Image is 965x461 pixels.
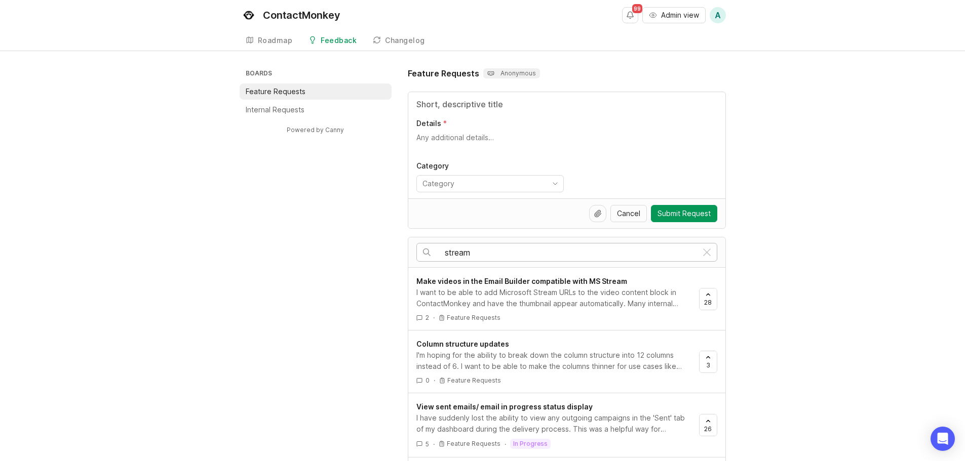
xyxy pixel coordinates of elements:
p: Details [416,118,441,129]
p: Internal Requests [246,105,304,115]
span: Submit Request [658,208,711,219]
p: Feature Requests [447,314,500,322]
h1: Feature Requests [408,67,479,79]
button: 26 [699,414,717,436]
svg: toggle icon [547,180,563,188]
span: 28 [704,298,712,307]
div: I want to be able to add Microsoft Stream URLs to the video content block in ContactMonkey and ha... [416,287,691,309]
input: Category [422,178,546,189]
span: Admin view [661,10,699,20]
p: Feature Requests [246,87,305,97]
div: Changelog [385,37,425,44]
div: · [434,376,435,385]
div: · [433,313,435,322]
span: A [715,9,721,21]
a: Feature Requests [240,83,392,100]
span: 0 [426,376,430,385]
input: Title [416,98,717,110]
span: Column structure updates [416,340,509,348]
span: View sent emails/ email in progress status display [416,402,593,411]
div: ContactMonkey [263,10,340,20]
div: · [433,440,435,448]
span: 3 [706,361,710,369]
img: ContactMonkey logo [240,6,258,24]
span: 26 [704,425,712,433]
a: Internal Requests [240,102,392,118]
span: 5 [426,440,429,448]
a: View sent emails/ email in progress status displayI have suddenly lost the ability to view any ou... [416,401,699,449]
p: in progress [513,440,548,448]
a: Powered by Canny [285,124,345,136]
a: Changelog [367,30,431,51]
button: 3 [699,351,717,373]
button: Admin view [642,7,706,23]
button: Cancel [610,205,647,222]
textarea: Details [416,133,717,153]
p: Anonymous [487,69,536,77]
span: Make videos in the Email Builder compatible with MS Stream [416,277,627,285]
div: I have suddenly lost the ability to view any outgoing campaigns in the 'Sent' tab of my dashboard... [416,412,691,435]
div: Open Intercom Messenger [931,427,955,451]
a: Roadmap [240,30,299,51]
a: Feedback [302,30,363,51]
div: Feedback [321,37,357,44]
div: toggle menu [416,175,564,192]
button: Notifications [622,7,638,23]
span: Cancel [617,208,640,219]
div: I'm hoping for the ability to break down the column structure into 12 columns instead of 6. I wan... [416,350,691,372]
p: Feature Requests [447,440,500,448]
span: 99 [632,4,642,13]
p: Category [416,161,564,171]
button: Submit Request [651,205,717,222]
a: Make videos in the Email Builder compatible with MS StreamI want to be able to add Microsoft Stre... [416,276,699,322]
button: 28 [699,288,717,310]
h3: Boards [244,67,392,81]
span: 2 [426,313,429,322]
div: Roadmap [258,37,293,44]
button: A [710,7,726,23]
input: Search… [445,247,697,258]
div: · [505,440,506,448]
a: Column structure updatesI'm hoping for the ability to break down the column structure into 12 col... [416,339,699,385]
p: Feature Requests [447,376,501,385]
